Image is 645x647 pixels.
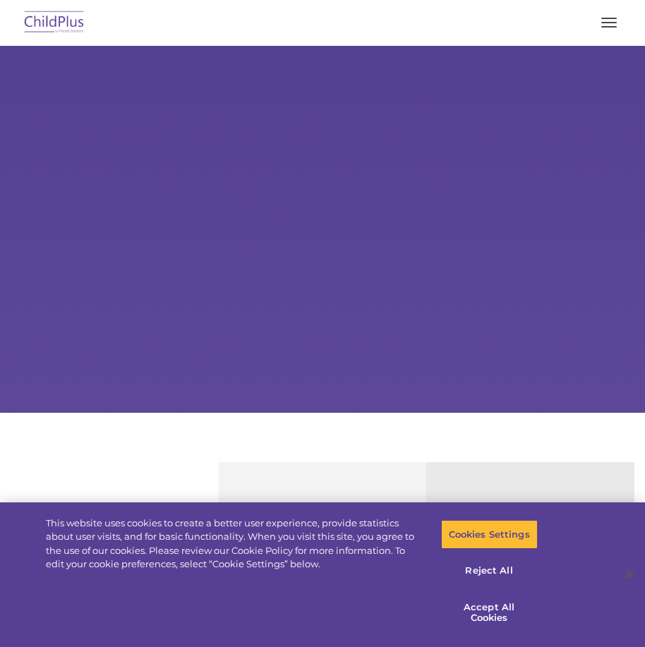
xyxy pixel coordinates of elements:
[46,516,421,572] div: This website uses cookies to create a better user experience, provide statistics about user visit...
[614,559,645,590] button: Close
[21,6,88,40] img: ChildPlus by Procare Solutions
[441,556,538,586] button: Reject All
[441,520,538,550] button: Cookies Settings
[441,593,538,633] button: Accept All Cookies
